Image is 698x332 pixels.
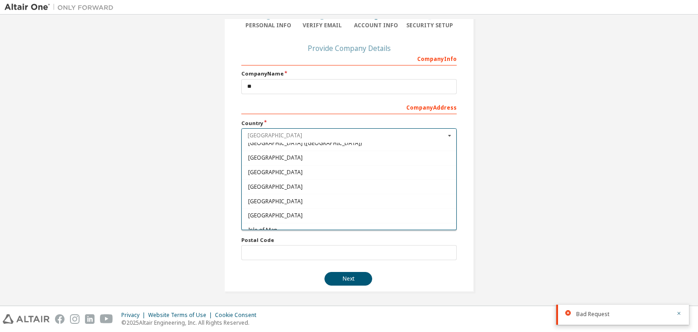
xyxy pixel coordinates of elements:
[248,227,450,233] span: Isle of Man
[148,312,215,319] div: Website Terms of Use
[241,120,457,127] label: Country
[5,3,118,12] img: Altair One
[248,184,450,190] span: [GEOGRAPHIC_DATA]
[70,314,80,324] img: instagram.svg
[324,272,372,286] button: Next
[349,22,403,29] div: Account Info
[241,236,457,244] label: Postal Code
[248,198,450,204] span: [GEOGRAPHIC_DATA]
[248,141,450,146] span: [GEOGRAPHIC_DATA] ([GEOGRAPHIC_DATA])
[85,314,95,324] img: linkedin.svg
[241,22,295,29] div: Personal Info
[121,312,148,319] div: Privacy
[241,70,457,77] label: Company Name
[248,170,450,175] span: [GEOGRAPHIC_DATA]
[248,155,450,161] span: [GEOGRAPHIC_DATA]
[241,51,457,65] div: Company Info
[121,319,262,327] p: © 2025 Altair Engineering, Inc. All Rights Reserved.
[576,311,609,318] span: Bad Request
[241,45,457,51] div: Provide Company Details
[403,22,457,29] div: Security Setup
[295,22,349,29] div: Verify Email
[3,314,50,324] img: altair_logo.svg
[248,213,450,218] span: [GEOGRAPHIC_DATA]
[241,100,457,114] div: Company Address
[55,314,65,324] img: facebook.svg
[215,312,262,319] div: Cookie Consent
[100,314,113,324] img: youtube.svg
